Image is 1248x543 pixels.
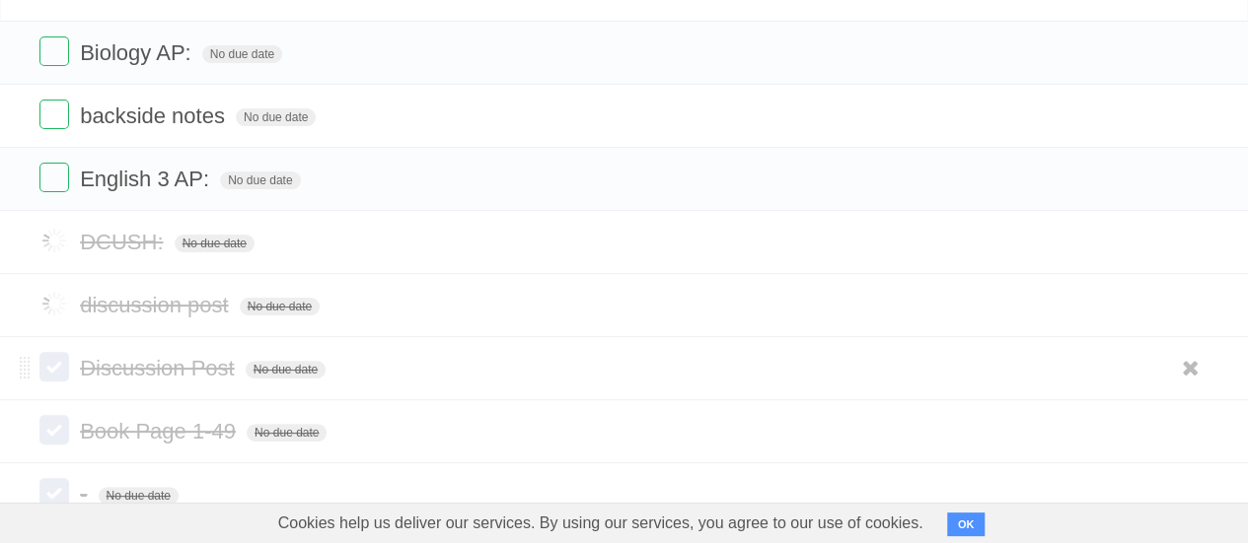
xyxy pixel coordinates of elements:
button: OK [947,512,986,536]
span: No due date [175,235,255,252]
label: Done [39,100,69,129]
span: No due date [240,298,320,315]
label: Done [39,352,69,381]
label: Done [39,36,69,66]
span: No due date [202,45,282,63]
label: Done [39,163,69,192]
span: No due date [99,487,179,505]
span: backside notes [80,103,230,128]
span: Discussion Post [80,356,240,380]
label: Done [39,478,69,508]
span: discussion post [80,293,233,317]
span: - [80,482,92,507]
label: Done [39,289,69,318]
span: DCUSH: [80,230,168,254]
span: Biology AP: [80,40,196,65]
span: English 3 AP: [80,167,214,191]
span: No due date [247,424,327,441]
label: Done [39,226,69,255]
span: No due date [220,171,300,189]
span: No due date [246,361,326,378]
span: Cookies help us deliver our services. By using our services, you agree to our use of cookies. [258,504,943,543]
span: Book Page 1-49 [80,419,241,443]
span: No due date [236,108,316,126]
label: Done [39,415,69,444]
